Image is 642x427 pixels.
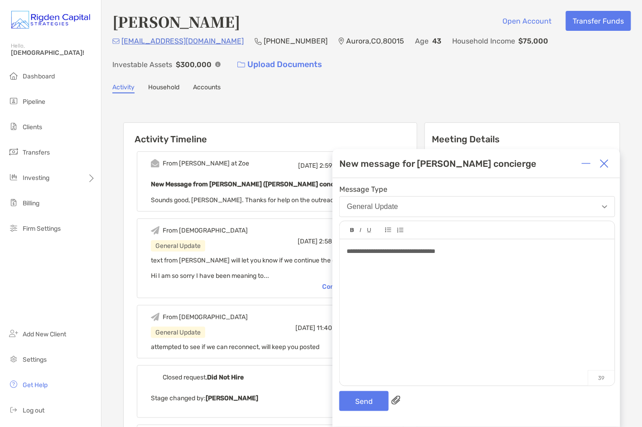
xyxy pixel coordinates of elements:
[215,62,221,67] img: Info Icon
[8,121,19,132] img: clients icon
[151,313,159,321] img: Event icon
[151,240,205,252] div: General Update
[237,62,245,68] img: button icon
[519,35,549,47] p: $75,000
[367,228,372,233] img: Editor control icon
[385,228,391,233] img: Editor control icon
[232,55,328,74] a: Upload Documents
[193,83,221,93] a: Accounts
[8,96,19,107] img: pipeline icon
[298,162,318,170] span: [DATE]
[346,35,404,47] p: Aurora , CO , 80015
[8,328,19,339] img: add_new_client icon
[339,158,537,169] div: New message for [PERSON_NAME] concierge
[112,11,240,32] h4: [PERSON_NAME]
[8,404,19,415] img: logout icon
[163,227,248,234] div: From [DEMOGRAPHIC_DATA]
[582,159,591,168] img: Expand or collapse
[8,379,19,390] img: get-help icon
[8,172,19,183] img: investing icon
[151,159,159,168] img: Event icon
[151,196,371,204] span: Sounds good, [PERSON_NAME]. Thanks for help on the outreach on this one
[23,199,39,207] span: Billing
[350,228,354,233] img: Editor control icon
[602,205,608,209] img: Open dropdown arrow
[124,123,417,145] h6: Activity Timeline
[23,123,42,131] span: Clients
[319,238,353,245] span: 2:58 PM MD
[148,83,179,93] a: Household
[23,330,66,338] span: Add New Client
[339,185,615,194] span: Message Type
[452,35,515,47] p: Household Income
[23,98,45,106] span: Pipeline
[151,343,319,351] span: attempted to see if we can reconnect, will keep you posted
[163,160,249,167] div: From [PERSON_NAME] at Zoe
[23,381,48,389] span: Get Help
[112,83,135,93] a: Activity
[397,228,404,233] img: Editor control icon
[121,35,244,47] p: [EMAIL_ADDRESS][DOMAIN_NAME]
[432,35,441,47] p: 43
[600,159,609,168] img: Close
[23,225,61,233] span: Firm Settings
[112,59,172,70] p: Investable Assets
[8,354,19,364] img: settings icon
[23,356,47,364] span: Settings
[8,197,19,208] img: billing icon
[339,391,389,411] button: Send
[151,327,205,338] div: General Update
[11,4,90,36] img: Zoe Logo
[11,49,96,57] span: [DEMOGRAPHIC_DATA]!
[298,238,318,245] span: [DATE]
[206,394,258,402] b: [PERSON_NAME]
[176,59,212,70] p: $300,000
[151,257,376,280] span: text from [PERSON_NAME] will let you know if we continue the conversation... Hi I am so sorry I h...
[347,203,398,211] div: General Update
[338,38,344,45] img: Location Icon
[8,223,19,233] img: firm-settings icon
[151,373,159,382] img: Event icon
[8,146,19,157] img: transfers icon
[322,283,390,291] div: Complete message
[207,374,244,381] b: Did Not Hire
[112,39,120,44] img: Email Icon
[432,134,613,145] p: Meeting Details
[496,11,559,31] button: Open Account
[23,407,44,414] span: Log out
[295,324,315,332] span: [DATE]
[163,313,248,321] div: From [DEMOGRAPHIC_DATA]
[588,370,615,386] p: 39
[23,73,55,80] span: Dashboard
[264,35,328,47] p: [PHONE_NUMBER]
[8,70,19,81] img: dashboard icon
[339,196,615,217] button: General Update
[151,393,390,404] p: Stage changed by:
[360,228,362,233] img: Editor control icon
[151,180,352,188] b: New Message from [PERSON_NAME] ([PERSON_NAME] concierge)
[391,396,401,405] img: paperclip attachments
[23,174,49,182] span: Investing
[566,11,631,31] button: Transfer Funds
[255,38,262,45] img: Phone Icon
[163,374,244,381] div: Closed request,
[151,226,159,235] img: Event icon
[415,35,429,47] p: Age
[317,324,353,332] span: 11:40 AM MD
[23,149,50,156] span: Transfers
[319,162,353,170] span: 2:59 PM MD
